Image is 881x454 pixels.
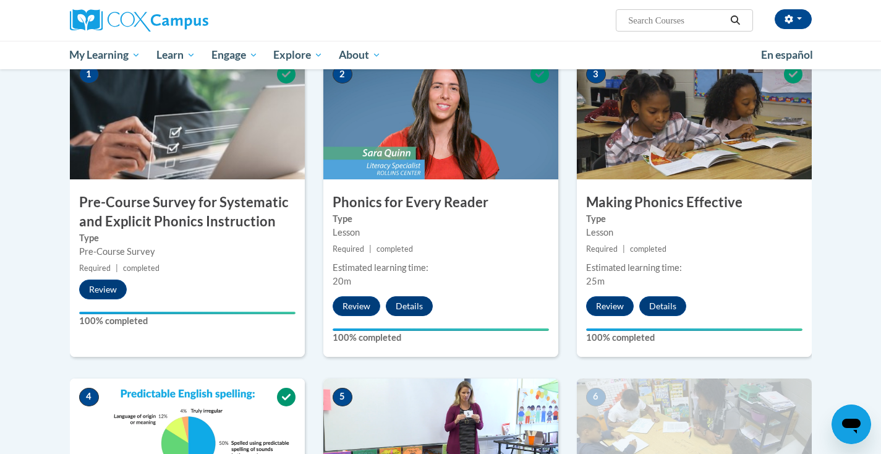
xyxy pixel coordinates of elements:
input: Search Courses [627,13,726,28]
a: My Learning [62,41,149,69]
label: 100% completed [586,331,802,345]
span: | [369,244,372,254]
label: Type [79,231,296,245]
span: 5 [333,388,352,406]
div: Estimated learning time: [333,261,549,275]
label: Type [586,212,802,226]
span: 25m [586,276,605,286]
a: About [331,41,389,69]
span: 4 [79,388,99,406]
span: Learn [156,48,195,62]
label: 100% completed [333,331,549,345]
span: 1 [79,65,99,84]
img: Course Image [323,56,558,179]
h3: Making Phonics Effective [577,193,812,212]
label: 100% completed [79,314,296,328]
h3: Pre-Course Survey for Systematic and Explicit Phonics Instruction [70,193,305,231]
div: Lesson [333,226,549,239]
img: Cox Campus [70,9,208,32]
span: En español [761,48,813,61]
span: completed [123,263,160,273]
a: Explore [265,41,331,69]
div: Main menu [51,41,830,69]
span: 2 [333,65,352,84]
span: About [339,48,381,62]
a: Learn [148,41,203,69]
div: Estimated learning time: [586,261,802,275]
button: Review [586,296,634,316]
button: Review [333,296,380,316]
img: Course Image [70,56,305,179]
div: Your progress [333,328,549,331]
iframe: Button to launch messaging window [832,405,871,444]
div: Lesson [586,226,802,239]
span: 20m [333,276,351,286]
span: | [623,244,625,254]
button: Details [639,296,686,316]
span: | [116,263,118,273]
span: Required [333,244,364,254]
a: En español [753,42,821,68]
span: Required [79,263,111,273]
span: Engage [211,48,258,62]
div: Your progress [586,328,802,331]
button: Review [79,280,127,299]
a: Cox Campus [70,9,305,32]
span: completed [377,244,413,254]
span: 6 [586,388,606,406]
button: Account Settings [775,9,812,29]
span: completed [630,244,666,254]
span: 3 [586,65,606,84]
span: My Learning [69,48,140,62]
span: Required [586,244,618,254]
button: Details [386,296,433,316]
a: Engage [203,41,266,69]
span: Explore [273,48,323,62]
img: Course Image [577,56,812,179]
button: Search [726,13,744,28]
div: Your progress [79,312,296,314]
h3: Phonics for Every Reader [323,193,558,212]
div: Pre-Course Survey [79,245,296,259]
label: Type [333,212,549,226]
